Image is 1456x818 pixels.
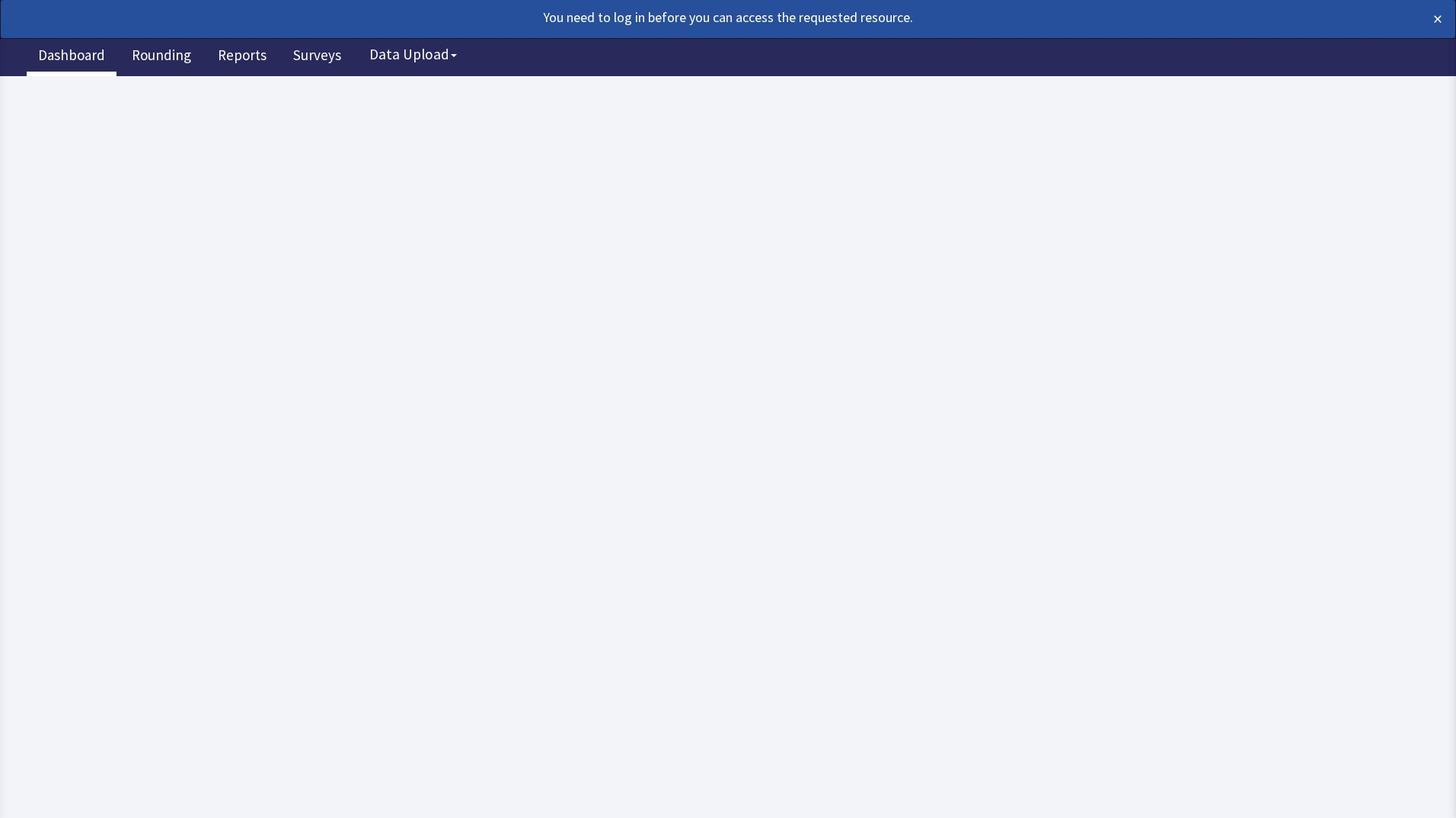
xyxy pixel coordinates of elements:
[282,38,353,76] a: Surveys
[14,7,1299,28] div: You need to log in before you can access the requested resource.
[360,40,466,69] button: Data Upload
[120,38,203,76] a: Rounding
[27,38,117,76] a: Dashboard
[1433,7,1442,31] button: ×
[206,38,278,76] a: Reports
